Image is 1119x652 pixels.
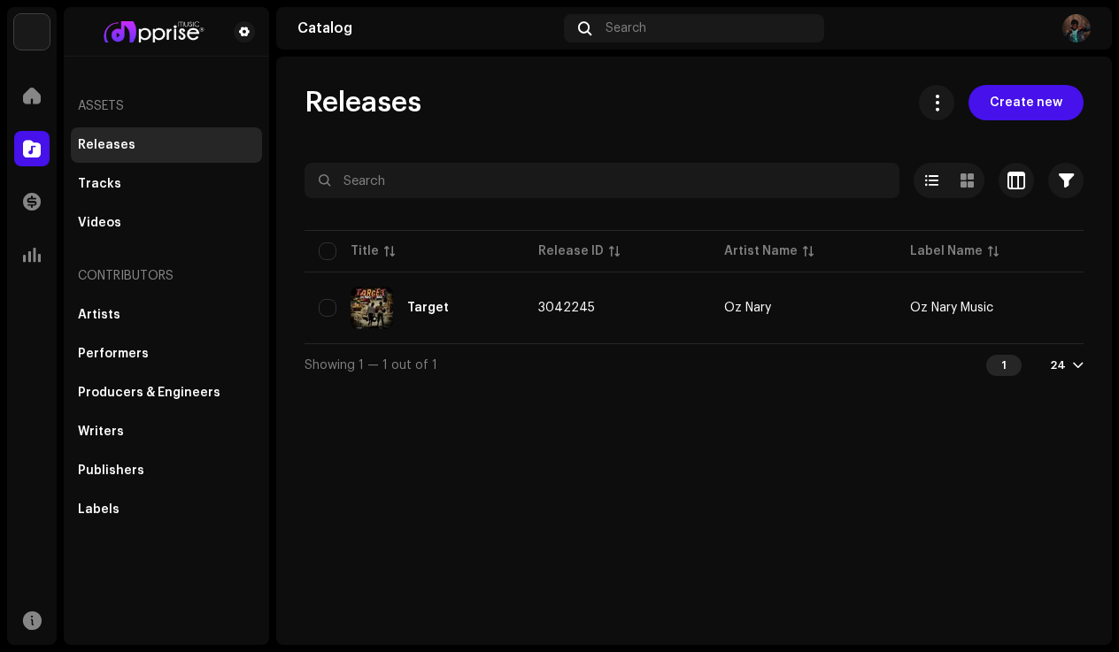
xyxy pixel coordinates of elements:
[407,302,449,314] div: Target
[724,302,771,314] div: Oz Nary
[78,138,135,152] div: Releases
[538,242,604,260] div: Release ID
[71,166,262,202] re-m-nav-item: Tracks
[724,242,798,260] div: Artist Name
[305,163,899,198] input: Search
[71,85,262,127] re-a-nav-header: Assets
[71,127,262,163] re-m-nav-item: Releases
[969,85,1084,120] button: Create new
[78,177,121,191] div: Tracks
[71,414,262,449] re-m-nav-item: Writers
[724,302,882,314] span: Oz Nary
[910,302,993,314] span: Oz Nary Music
[71,297,262,333] re-m-nav-item: Artists
[78,386,220,400] div: Producers & Engineers
[351,242,379,260] div: Title
[78,216,121,230] div: Videos
[78,502,120,517] div: Labels
[986,355,1022,376] div: 1
[1050,358,1066,372] div: 24
[71,492,262,527] re-m-nav-item: Labels
[305,85,421,120] span: Releases
[71,255,262,297] re-a-nav-header: Contributors
[78,464,144,478] div: Publishers
[78,21,227,42] img: bf2740f5-a004-4424-adf7-7bc84ff11fd7
[71,205,262,241] re-m-nav-item: Videos
[71,375,262,410] re-m-nav-item: Producers & Engineers
[71,453,262,488] re-m-nav-item: Publishers
[606,21,646,35] span: Search
[297,21,557,35] div: Catalog
[71,336,262,372] re-m-nav-item: Performers
[910,242,983,260] div: Label Name
[78,308,120,322] div: Artists
[78,425,124,439] div: Writers
[351,287,393,329] img: 92b0384e-5950-43e0-a172-d03c087343e6
[1062,14,1091,42] img: 787781b8-8658-4c1f-ae04-e1639ddbd533
[78,347,149,361] div: Performers
[990,85,1062,120] span: Create new
[14,14,50,50] img: 1c16f3de-5afb-4452-805d-3f3454e20b1b
[305,359,437,372] span: Showing 1 — 1 out of 1
[538,302,595,314] span: 3042245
